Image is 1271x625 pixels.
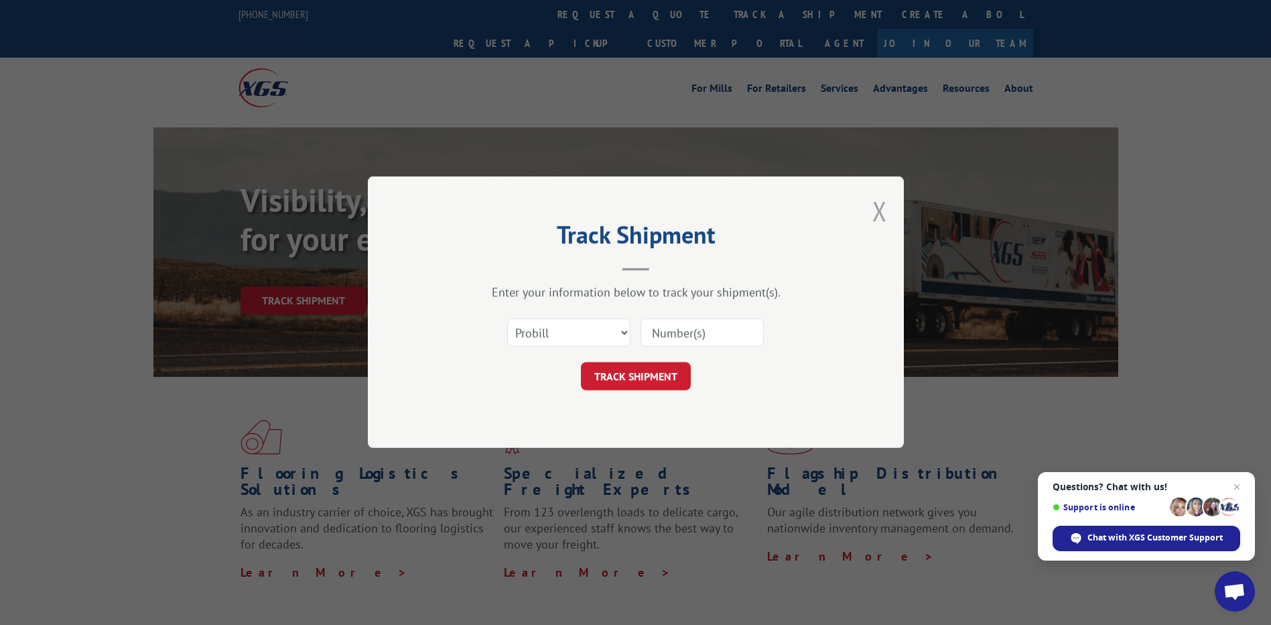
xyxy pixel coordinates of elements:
span: Close chat [1229,479,1245,495]
h2: Track Shipment [435,225,837,251]
span: Questions? Chat with us! [1053,481,1240,492]
button: TRACK SHIPMENT [581,363,691,391]
span: Support is online [1053,502,1165,512]
input: Number(s) [641,319,764,347]
div: Chat with XGS Customer Support [1053,526,1240,551]
span: Chat with XGS Customer Support [1087,532,1223,544]
div: Open chat [1215,571,1255,612]
div: Enter your information below to track your shipment(s). [435,285,837,300]
button: Close modal [872,193,887,229]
